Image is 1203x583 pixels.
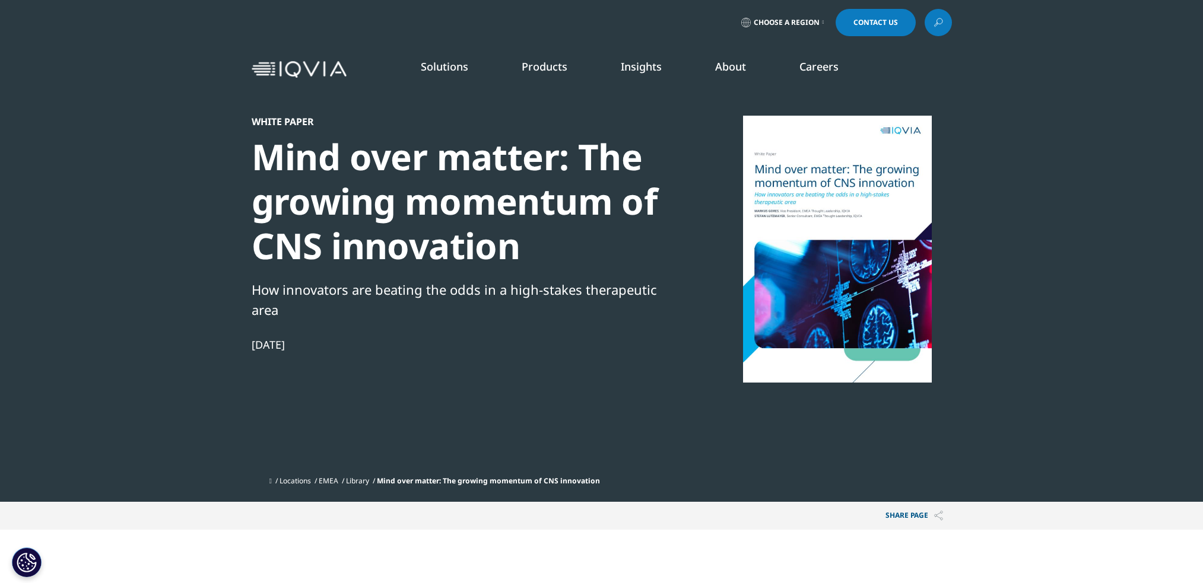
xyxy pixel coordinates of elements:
a: Careers [799,59,839,74]
a: Solutions [421,59,468,74]
img: Share PAGE [934,511,943,521]
a: Locations [280,476,311,486]
button: Cookie Settings [12,547,42,577]
span: Choose a Region [754,18,820,27]
div: [DATE] [252,337,659,352]
a: EMEA [319,476,338,486]
a: Library [346,476,369,486]
a: Insights [621,59,662,74]
a: Contact Us [836,9,916,36]
a: Products [522,59,567,74]
div: Mind over matter: The growing momentum of CNS innovation [252,135,659,268]
button: Share PAGEShare PAGE [877,502,952,530]
p: Share PAGE [877,502,952,530]
div: How innovators are beating the odds in a high-stakes therapeutic area [252,279,659,320]
span: Contact Us [853,19,898,26]
nav: Primary [351,42,952,97]
div: White Paper [252,116,659,128]
span: Mind over matter: The growing momentum of CNS innovation [377,476,600,486]
a: About [715,59,746,74]
img: IQVIA Healthcare Information Technology and Pharma Clinical Research Company [252,61,347,78]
